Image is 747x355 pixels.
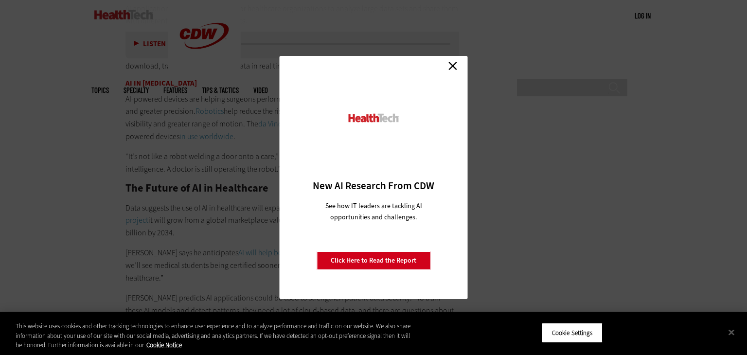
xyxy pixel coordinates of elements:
[445,58,460,73] a: Close
[314,200,434,223] p: See how IT leaders are tackling AI opportunities and challenges.
[721,321,742,343] button: Close
[146,341,182,349] a: More information about your privacy
[347,113,400,123] img: HealthTech_0.png
[297,179,451,193] h3: New AI Research From CDW
[317,251,430,270] a: Click Here to Read the Report
[16,321,411,350] div: This website uses cookies and other tracking technologies to enhance user experience and to analy...
[542,322,603,343] button: Cookie Settings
